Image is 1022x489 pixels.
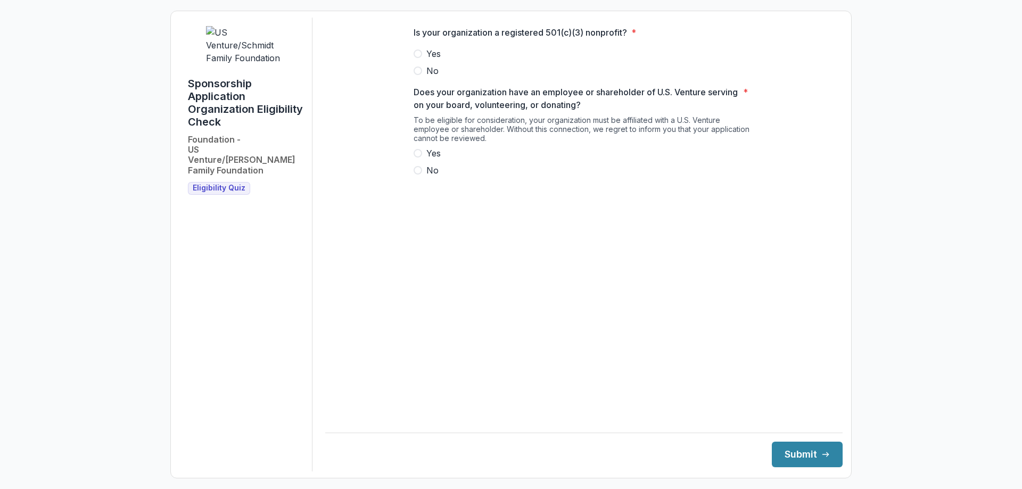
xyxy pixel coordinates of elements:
[426,47,441,60] span: Yes
[188,77,303,128] h1: Sponsorship Application Organization Eligibility Check
[414,86,739,111] p: Does your organization have an employee or shareholder of U.S. Venture serving on your board, vol...
[426,147,441,160] span: Yes
[414,115,754,147] div: To be eligible for consideration, your organization must be affiliated with a U.S. Venture employ...
[206,26,286,64] img: US Venture/Schmidt Family Foundation
[193,184,245,193] span: Eligibility Quiz
[772,442,843,467] button: Submit
[426,164,439,177] span: No
[188,135,303,176] h2: Foundation - US Venture/[PERSON_NAME] Family Foundation
[426,64,439,77] span: No
[414,26,627,39] p: Is your organization a registered 501(c)(3) nonprofit?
